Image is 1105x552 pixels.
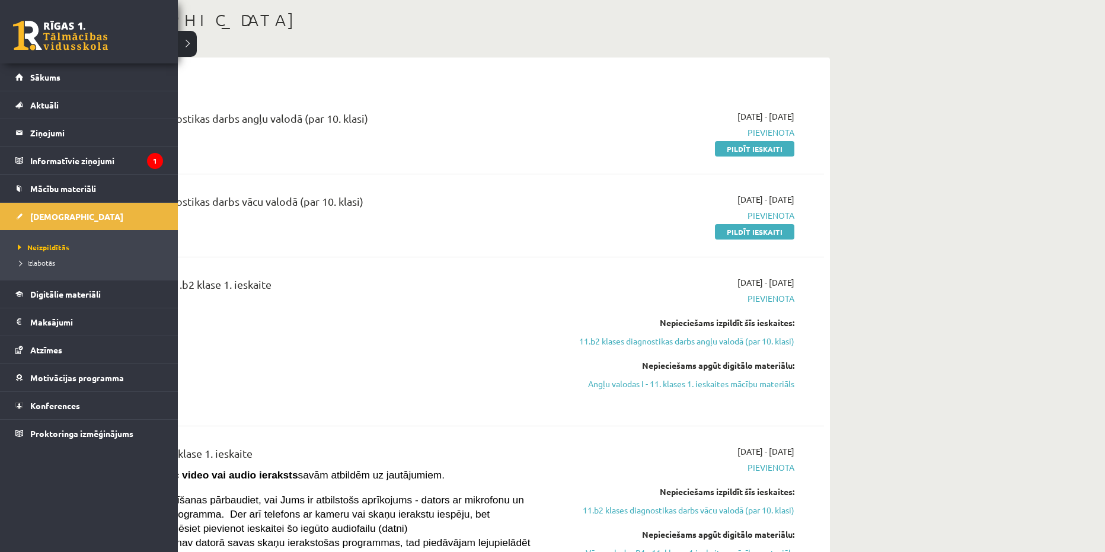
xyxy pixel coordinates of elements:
[30,183,96,194] span: Mācību materiāli
[15,420,163,447] a: Proktoringa izmēģinājums
[15,119,163,146] a: Ziņojumi
[571,292,794,305] span: Pievienota
[89,445,553,467] div: Vācu valoda 11.b2 klase 1. ieskaite
[30,147,163,174] legend: Informatīvie ziņojumi
[571,126,794,139] span: Pievienota
[571,378,794,390] a: Angļu valodas I - 11. klases 1. ieskaites mācību materiāls
[737,276,794,289] span: [DATE] - [DATE]
[30,308,163,336] legend: Maksājumi
[15,203,163,230] a: [DEMOGRAPHIC_DATA]
[89,276,553,298] div: Angļu valoda JK 11.b2 klase 1. ieskaite
[13,21,108,50] a: Rīgas 1. Tālmācības vidusskola
[30,119,163,146] legend: Ziņojumi
[30,344,62,355] span: Atzīmes
[30,72,60,82] span: Sākums
[15,243,69,252] span: Neizpildītās
[89,193,553,215] div: 11.b2 klases diagnostikas darbs vācu valodā (par 10. klasi)
[30,372,124,383] span: Motivācijas programma
[89,469,445,481] span: savām atbildēm uz jautājumiem.
[15,91,163,119] a: Aktuāli
[737,110,794,123] span: [DATE] - [DATE]
[15,336,163,363] a: Atzīmes
[715,224,794,240] a: Pildīt ieskaiti
[15,308,163,336] a: Maksājumi
[737,193,794,206] span: [DATE] - [DATE]
[15,258,55,267] span: Izlabotās
[30,211,123,222] span: [DEMOGRAPHIC_DATA]
[715,141,794,157] a: Pildīt ieskaiti
[571,486,794,498] div: Nepieciešams izpildīt šīs ieskaites:
[571,528,794,541] div: Nepieciešams apgūt digitālo materiālu:
[15,242,166,253] a: Neizpildītās
[15,392,163,419] a: Konferences
[30,100,59,110] span: Aktuāli
[571,461,794,474] span: Pievienota
[571,317,794,329] div: Nepieciešams izpildīt šīs ieskaites:
[737,445,794,458] span: [DATE] - [DATE]
[15,175,163,202] a: Mācību materiāli
[89,110,553,132] div: 11.b2 klases diagnostikas darbs angļu valodā (par 10. klasi)
[30,428,133,439] span: Proktoringa izmēģinājums
[89,494,524,534] span: Pirms ieskaites pildīšanas pārbaudiet, vai Jums ir atbilstošs aprīkojums - dators ar mikrofonu un...
[147,153,163,169] i: 1
[15,147,163,174] a: Informatīvie ziņojumi1
[30,289,101,299] span: Digitālie materiāli
[571,209,794,222] span: Pievienota
[571,359,794,372] div: Nepieciešams apgūt digitālo materiālu:
[15,364,163,391] a: Motivācijas programma
[15,257,166,268] a: Izlabotās
[15,280,163,308] a: Digitālie materiāli
[15,63,163,91] a: Sākums
[71,10,830,30] h1: [DEMOGRAPHIC_DATA]
[30,400,80,411] span: Konferences
[571,335,794,347] a: 11.b2 klases diagnostikas darbs angļu valodā (par 10. klasi)
[89,469,298,481] strong: Ieskaitē būs jāveic video vai audio ieraksts
[571,504,794,516] a: 11.b2 klases diagnostikas darbs vācu valodā (par 10. klasi)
